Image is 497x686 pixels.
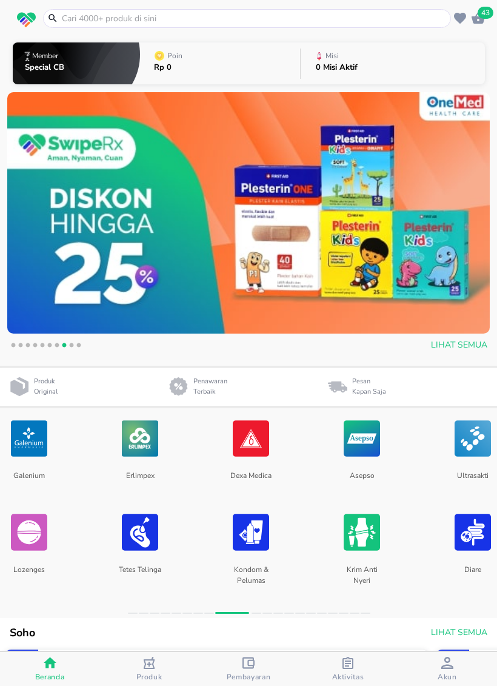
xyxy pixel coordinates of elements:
img: 196245fe-abc9-43a9-89e9-d25340cef58c.jpeg [7,92,490,334]
span: 43 [478,7,493,19]
button: Pembayaran [199,652,298,686]
button: 7 [51,341,63,353]
button: 9 [65,341,78,353]
span: Lihat Semua [431,338,487,353]
button: MemberSpecial CB [13,39,140,87]
p: Krim Anti Nyeri [338,560,385,591]
p: Galenium [5,466,53,497]
img: Kondom & Pelumas [233,505,269,559]
img: Lozenges [11,505,47,559]
span: Produk [136,672,162,682]
button: 10 [73,341,85,353]
button: 1 [7,341,19,353]
p: Lozenges [5,560,53,591]
span: Pembayaran [227,672,271,682]
p: Kondom & Pelumas [227,560,275,591]
p: Diare [449,560,496,591]
p: Asepso [338,466,385,497]
button: 5 [36,341,48,353]
p: Erlimpex [116,466,164,497]
img: Asepso [344,411,380,466]
img: Krim Anti Nyeri [344,505,380,559]
p: Produk Original [34,377,62,397]
button: 43 [469,9,487,27]
img: Erlimpex [122,411,158,466]
p: Misi [325,52,339,59]
span: Akun [438,672,457,682]
button: Misi0 Misi Aktif [301,39,484,87]
p: Special CB [25,64,64,72]
p: Member [32,52,58,59]
p: Dexa Medica [227,466,275,497]
p: 0 Misi Aktif [316,64,358,72]
img: Ultrasakti [455,411,491,466]
img: Dexa Medica [233,411,269,466]
button: Produk [99,652,199,686]
button: 4 [29,341,41,353]
button: Akun [398,652,497,686]
p: Ultrasakti [449,466,496,497]
button: 3 [22,341,34,353]
p: Pesan Kapan Saja [352,377,386,397]
button: Lihat Semua [426,622,490,644]
button: 6 [44,341,56,353]
span: Aktivitas [332,672,364,682]
p: Rp 0 [154,64,185,72]
button: 2 [15,341,27,353]
img: Galenium [11,411,47,466]
button: PoinRp 0 [140,39,301,87]
p: Tetes Telinga [116,560,164,591]
p: Penawaran Terbaik [193,377,232,397]
button: 8 [58,341,70,353]
input: Cari 4000+ produk di sini [61,12,448,25]
span: Lihat Semua [431,625,487,641]
button: Lihat Semua [426,334,490,357]
img: Diare [455,505,491,559]
img: Tetes Telinga [122,505,158,559]
p: Poin [167,52,182,59]
img: logo_swiperx_s.bd005f3b.svg [17,12,36,28]
span: Beranda [35,672,65,682]
button: Aktivitas [298,652,398,686]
